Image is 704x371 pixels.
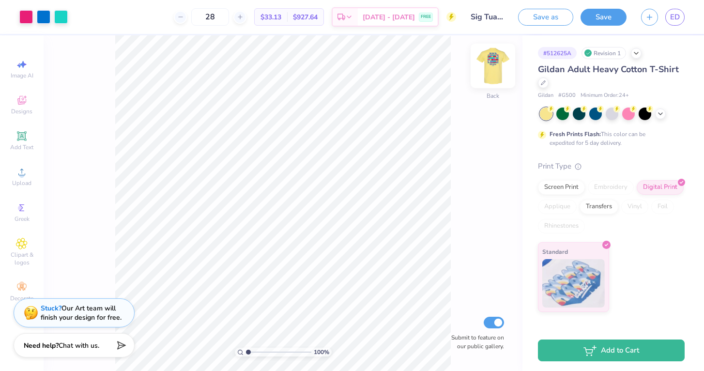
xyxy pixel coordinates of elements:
[637,180,684,195] div: Digital Print
[550,130,601,138] strong: Fresh Prints Flash:
[15,215,30,223] span: Greek
[542,247,568,257] span: Standard
[621,200,648,214] div: Vinyl
[24,341,59,350] strong: Need help?
[518,9,573,26] button: Save as
[12,179,31,187] span: Upload
[538,219,585,233] div: Rhinestones
[538,47,577,59] div: # 512625A
[363,12,415,22] span: [DATE] - [DATE]
[538,180,585,195] div: Screen Print
[538,92,553,100] span: Gildan
[588,180,634,195] div: Embroidery
[41,304,61,313] strong: Stuck?
[670,12,680,23] span: ED
[581,9,627,26] button: Save
[651,200,674,214] div: Foil
[11,108,32,115] span: Designs
[487,92,499,100] div: Back
[582,47,626,59] div: Revision 1
[538,63,679,75] span: Gildan Adult Heavy Cotton T-Shirt
[10,294,33,302] span: Decorate
[550,130,669,147] div: This color can be expedited for 5 day delivery.
[581,92,629,100] span: Minimum Order: 24 +
[463,7,511,27] input: Untitled Design
[314,348,329,356] span: 100 %
[11,72,33,79] span: Image AI
[542,259,605,308] img: Standard
[421,14,431,20] span: FREE
[260,12,281,22] span: $33.13
[41,304,122,322] div: Our Art team will finish your design for free.
[538,161,685,172] div: Print Type
[538,200,577,214] div: Applique
[538,340,685,361] button: Add to Cart
[446,333,504,351] label: Submit to feature on our public gallery.
[580,200,618,214] div: Transfers
[10,143,33,151] span: Add Text
[474,46,512,85] img: Back
[59,341,99,350] span: Chat with us.
[665,9,685,26] a: ED
[558,92,576,100] span: # G500
[293,12,318,22] span: $927.64
[191,8,229,26] input: – –
[5,251,39,266] span: Clipart & logos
